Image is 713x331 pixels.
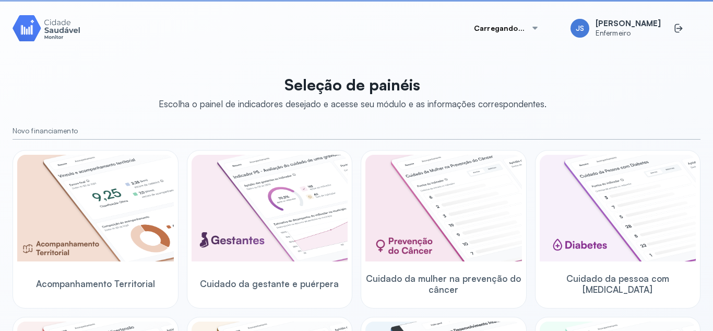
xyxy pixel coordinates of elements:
[596,19,661,29] span: [PERSON_NAME]
[159,98,546,109] div: Escolha o painel de indicadores desejado e acesse seu módulo e as informações correspondentes.
[13,127,700,135] small: Novo financiamento
[365,273,522,295] span: Cuidado da mulher na prevenção do câncer
[461,18,552,39] button: Carregando...
[192,155,348,261] img: pregnants.png
[36,278,155,289] span: Acompanhamento Territorial
[365,155,522,261] img: woman-cancer-prevention-care.png
[17,155,174,261] img: territorial-monitoring.png
[540,155,696,261] img: diabetics.png
[576,24,584,33] span: JS
[13,13,80,43] img: Logotipo do produto Monitor
[200,278,339,289] span: Cuidado da gestante e puérpera
[159,75,546,94] p: Seleção de painéis
[596,29,661,38] span: Enfermeiro
[540,273,696,295] span: Cuidado da pessoa com [MEDICAL_DATA]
